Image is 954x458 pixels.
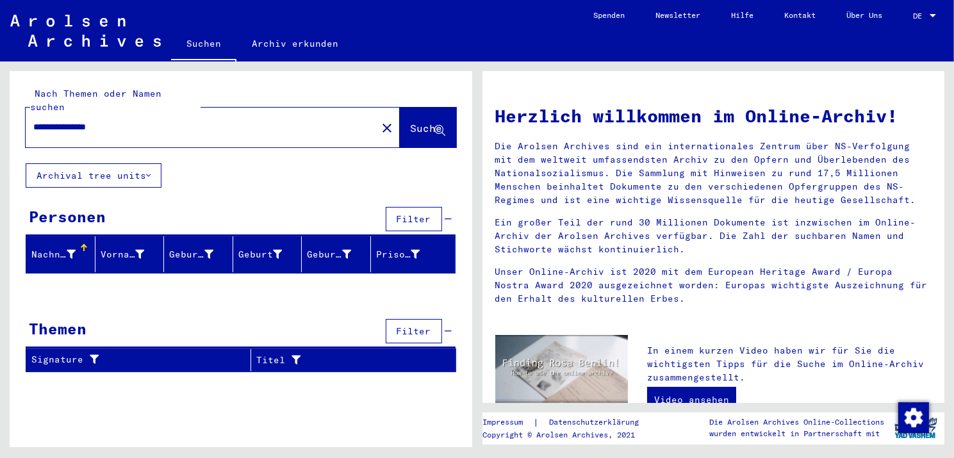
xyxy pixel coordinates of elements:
[256,354,424,367] div: Titel
[898,402,929,433] img: Zustimmung ändern
[95,236,165,272] mat-header-cell: Vorname
[26,236,95,272] mat-header-cell: Nachname
[236,28,354,59] a: Archiv erkunden
[482,429,654,441] p: Copyright © Arolsen Archives, 2021
[495,216,932,256] p: Ein großer Teil der rund 30 Millionen Dokumente ist inzwischen im Online-Archiv der Arolsen Archi...
[397,213,431,225] span: Filter
[31,353,234,366] div: Signature
[31,244,95,265] div: Nachname
[31,248,76,261] div: Nachname
[386,319,442,343] button: Filter
[371,236,455,272] mat-header-cell: Prisoner #
[495,140,932,207] p: Die Arolsen Archives sind ein internationales Zentrum über NS-Verfolgung mit dem weltweit umfasse...
[256,350,440,370] div: Titel
[647,387,736,413] a: Video ansehen
[397,325,431,337] span: Filter
[482,416,533,429] a: Impressum
[101,244,164,265] div: Vorname
[26,163,161,188] button: Archival tree units
[169,248,213,261] div: Geburtsname
[376,244,440,265] div: Prisoner #
[10,15,161,47] img: Arolsen_neg.svg
[374,115,400,140] button: Clear
[307,248,351,261] div: Geburtsdatum
[238,248,283,261] div: Geburt‏
[495,335,628,407] img: video.jpg
[495,265,932,306] p: Unser Online-Archiv ist 2020 mit dem European Heritage Award / Europa Nostra Award 2020 ausgezeic...
[238,244,302,265] div: Geburt‏
[169,244,233,265] div: Geburtsname
[31,350,251,370] div: Signature
[29,317,86,340] div: Themen
[898,402,928,432] div: Zustimmung ändern
[400,108,456,147] button: Suche
[386,207,442,231] button: Filter
[379,120,395,136] mat-icon: close
[30,88,161,113] mat-label: Nach Themen oder Namen suchen
[171,28,236,61] a: Suchen
[233,236,302,272] mat-header-cell: Geburt‏
[376,248,420,261] div: Prisoner #
[164,236,233,272] mat-header-cell: Geburtsname
[892,412,940,444] img: yv_logo.png
[709,428,884,439] p: wurden entwickelt in Partnerschaft mit
[539,416,654,429] a: Datenschutzerklärung
[482,416,654,429] div: |
[101,248,145,261] div: Vorname
[647,344,932,384] p: In einem kurzen Video haben wir für Sie die wichtigsten Tipps für die Suche im Online-Archiv zusa...
[913,12,927,20] span: DE
[307,244,370,265] div: Geburtsdatum
[302,236,371,272] mat-header-cell: Geburtsdatum
[495,102,932,129] h1: Herzlich willkommen im Online-Archiv!
[709,416,884,428] p: Die Arolsen Archives Online-Collections
[411,122,443,135] span: Suche
[29,205,106,228] div: Personen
